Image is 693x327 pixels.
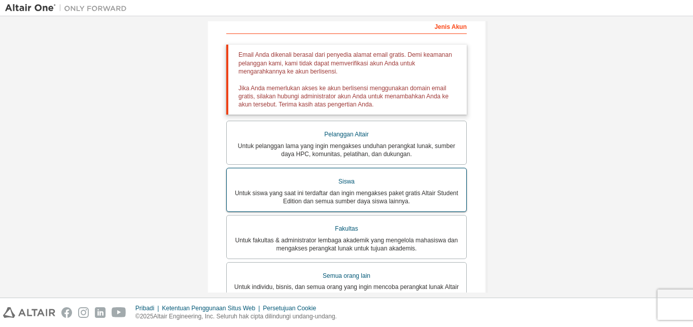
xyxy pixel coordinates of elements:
img: facebook.svg [61,307,72,318]
font: Untuk pelanggan lama yang ingin mengakses unduhan perangkat lunak, sumber daya HPC, komunitas, pe... [238,142,455,158]
font: Persetujuan Cookie [263,305,316,312]
font: Ketentuan Penggunaan Situs Web [162,305,255,312]
font: Untuk siswa yang saat ini terdaftar dan ingin mengakses paket gratis Altair Student Edition dan s... [235,190,458,205]
font: Jika Anda memerlukan akses ke akun berlisensi menggunakan domain email gratis, silakan hubungi ad... [238,85,448,108]
font: Pelanggan Altair [324,131,368,138]
font: 2025 [140,313,154,320]
img: youtube.svg [112,307,126,318]
font: Fakultas [335,225,358,232]
font: © [135,313,140,320]
img: Altair Satu [5,3,132,13]
font: Siswa [338,178,355,185]
img: instagram.svg [78,307,89,318]
font: Semua orang lain [323,272,370,279]
font: Pribadi [135,305,154,312]
font: Jenis Akun [434,23,467,30]
font: Email Anda dikenali berasal dari penyedia alamat email gratis. Demi keamanan pelanggan kami, kami... [238,51,452,75]
img: altair_logo.svg [3,307,55,318]
font: Altair Engineering, Inc. Seluruh hak cipta dilindungi undang-undang. [153,313,337,320]
img: linkedin.svg [95,307,106,318]
font: Untuk fakultas & administrator lembaga akademik yang mengelola mahasiswa dan mengakses perangkat ... [235,237,458,252]
font: Untuk individu, bisnis, dan semua orang yang ingin mencoba perangkat lunak Altair dan menjelajahi... [234,283,459,299]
